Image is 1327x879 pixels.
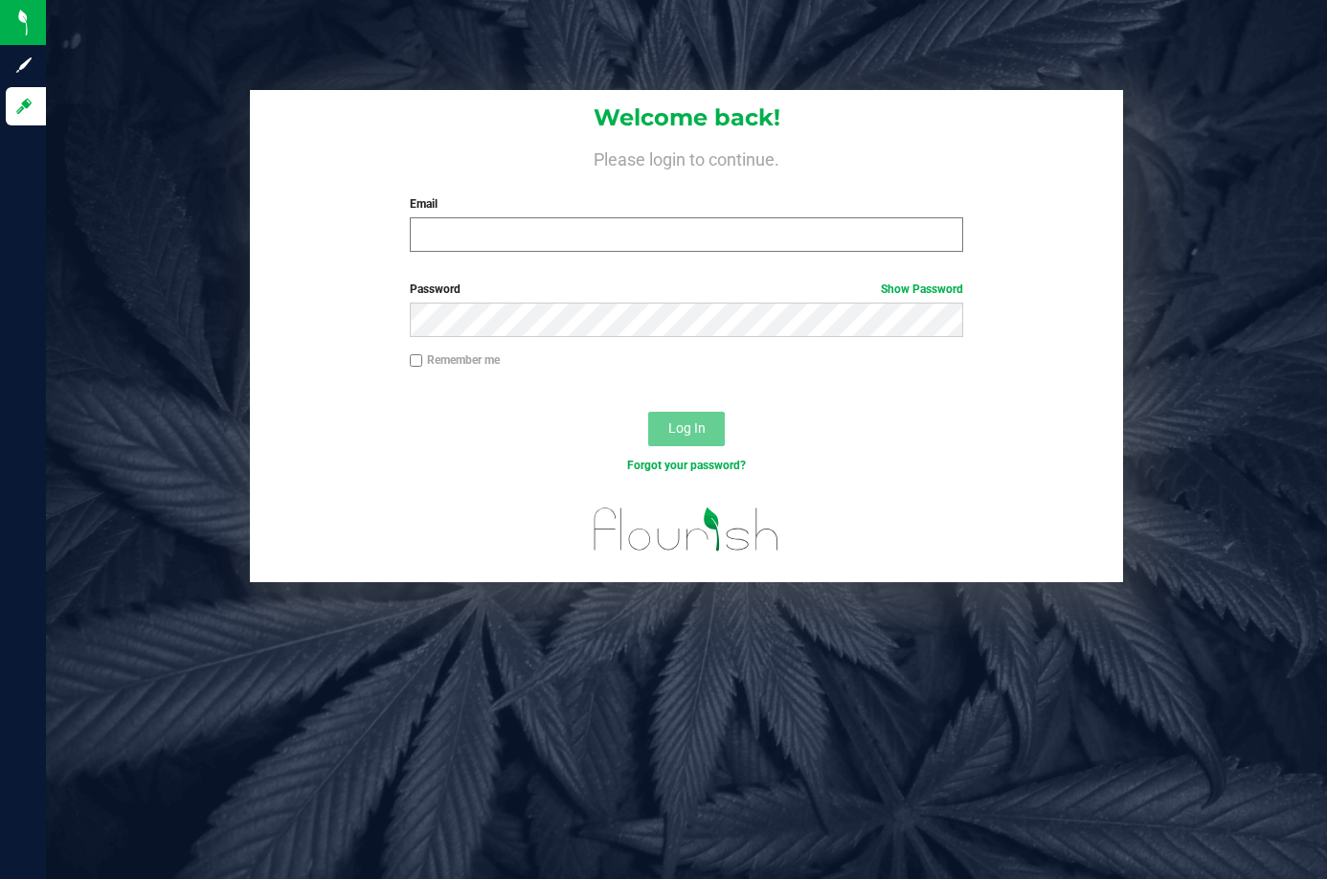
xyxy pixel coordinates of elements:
a: Forgot your password? [627,459,746,472]
span: Password [410,282,461,296]
button: Log In [648,412,725,446]
span: Log In [668,420,706,436]
inline-svg: Sign up [14,56,34,75]
label: Remember me [410,351,500,369]
img: flourish_logo.svg [577,494,796,564]
h4: Please login to continue. [250,146,1123,169]
a: Show Password [881,282,963,296]
h1: Welcome back! [250,105,1123,130]
input: Remember me [410,354,423,368]
label: Email [410,195,963,213]
inline-svg: Log in [14,97,34,116]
